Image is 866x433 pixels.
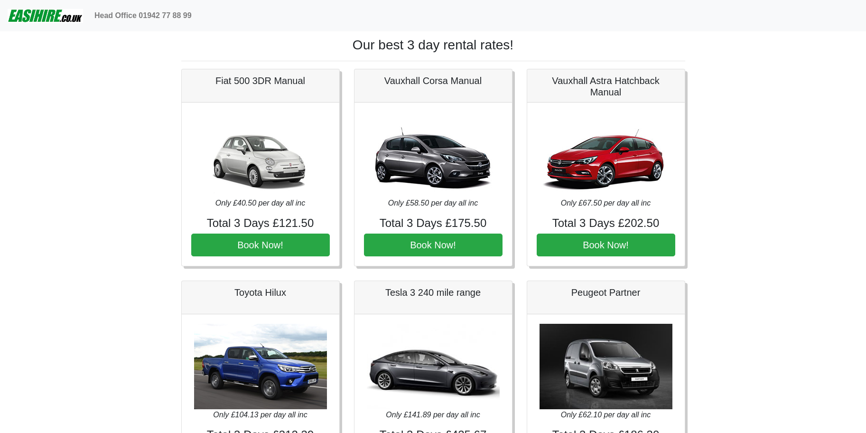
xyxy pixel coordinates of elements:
h5: Toyota Hilux [191,287,330,298]
img: Peugeot Partner [540,324,672,409]
i: Only £104.13 per day all inc [213,411,307,419]
i: Only £141.89 per day all inc [386,411,480,419]
h1: Our best 3 day rental rates! [181,37,685,53]
h5: Vauxhall Astra Hatchback Manual [537,75,675,98]
i: Only £62.10 per day all inc [561,411,651,419]
h4: Total 3 Days £202.50 [537,216,675,230]
i: Only £58.50 per day all inc [388,199,478,207]
img: easihire_logo_small.png [8,6,83,25]
h4: Total 3 Days £175.50 [364,216,503,230]
a: Head Office 01942 77 88 99 [91,6,196,25]
img: Fiat 500 3DR Manual [194,112,327,198]
b: Head Office 01942 77 88 99 [94,11,192,19]
img: Vauxhall Astra Hatchback Manual [540,112,672,198]
img: Tesla 3 240 mile range [367,324,500,409]
img: Toyota Hilux [194,324,327,409]
h5: Vauxhall Corsa Manual [364,75,503,86]
i: Only £40.50 per day all inc [215,199,305,207]
h5: Tesla 3 240 mile range [364,287,503,298]
h4: Total 3 Days £121.50 [191,216,330,230]
button: Book Now! [364,234,503,256]
button: Book Now! [191,234,330,256]
i: Only £67.50 per day all inc [561,199,651,207]
button: Book Now! [537,234,675,256]
h5: Peugeot Partner [537,287,675,298]
img: Vauxhall Corsa Manual [367,112,500,198]
h5: Fiat 500 3DR Manual [191,75,330,86]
